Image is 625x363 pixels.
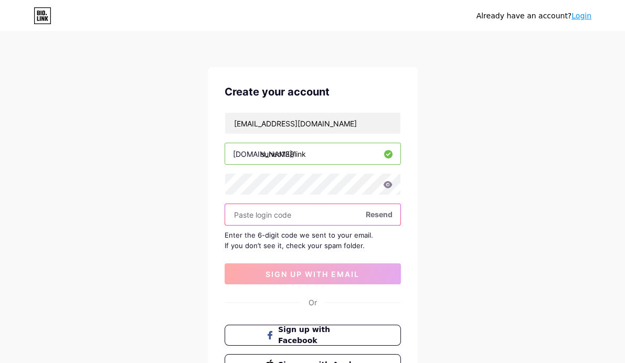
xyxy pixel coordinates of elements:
span: Sign up with Facebook [278,324,359,346]
input: username [225,143,400,164]
button: sign up with email [225,263,401,284]
div: Already have an account? [476,10,591,22]
div: Create your account [225,84,401,100]
span: sign up with email [266,270,359,279]
input: Paste login code [225,204,400,225]
a: Login [571,12,591,20]
div: Or [309,297,317,308]
button: Sign up with Facebook [225,325,401,346]
div: [DOMAIN_NAME]/ [233,148,295,159]
div: Enter the 6-digit code we sent to your email. If you don’t see it, check your spam folder. [225,230,401,251]
input: Email [225,113,400,134]
span: Resend [366,209,393,220]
